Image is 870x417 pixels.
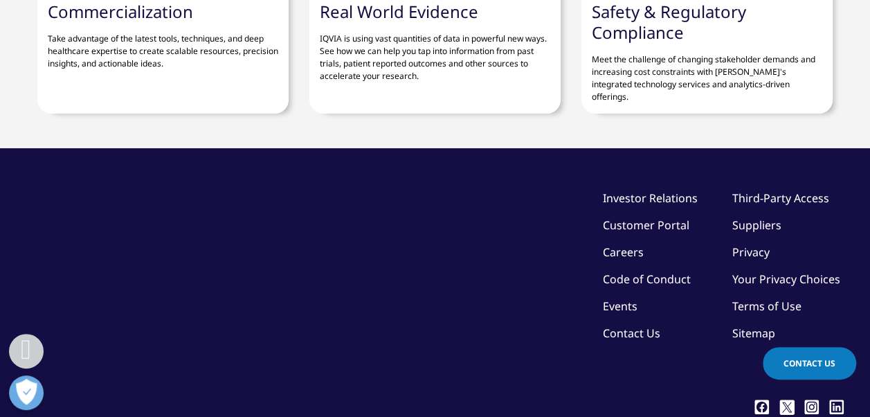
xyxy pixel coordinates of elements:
a: Commercialization [48,1,193,24]
a: Careers [603,245,644,260]
a: Terms of Use [732,299,801,314]
a: Real World Evidence [320,1,478,24]
span: Contact Us [783,357,835,369]
a: Your Privacy Choices [732,272,844,287]
a: Events [603,299,637,314]
a: Contact Us [763,347,856,380]
a: Suppliers [732,218,781,233]
a: Code of Conduct [603,272,691,287]
button: 打开偏好 [9,375,44,410]
a: Third-Party Access [732,191,829,206]
a: Safety & Regulatory Compliance [592,1,746,44]
p: Meet the challenge of changing stakeholder demands and increasing cost constraints with [PERSON_N... [592,44,822,104]
a: Investor Relations [603,191,698,206]
p: Take advantage of the latest tools, techniques, and deep healthcare expertise to create scalable ... [48,23,278,71]
a: Privacy [732,245,770,260]
a: Customer Portal [603,218,689,233]
p: IQVIA is using vast quantities of data in powerful new ways. See how we can help you tap into inf... [320,23,550,83]
a: Sitemap [732,326,775,341]
a: Contact Us [603,326,660,341]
